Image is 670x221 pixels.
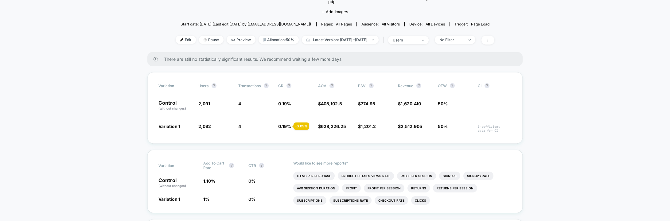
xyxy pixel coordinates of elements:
p: Control [158,178,197,188]
span: (without changes) [158,184,186,188]
span: (without changes) [158,107,186,110]
li: Checkout Rate [375,196,408,205]
li: Signups Rate [463,172,493,180]
button: ? [259,163,264,168]
span: Device: [404,22,450,26]
button: ? [416,83,421,88]
span: users [198,83,208,88]
li: Avg Session Duration [293,184,339,192]
span: Variation [158,161,192,170]
span: 0 % [248,196,255,202]
span: Variation [158,83,192,88]
div: Trigger: [454,22,489,26]
span: CI [478,83,512,88]
span: OTW [438,83,472,88]
button: ? [229,163,234,168]
img: edit [180,38,183,41]
span: Variation 1 [158,124,180,129]
span: 1 % [203,196,209,202]
li: Product Details Views Rate [338,172,394,180]
li: Subscriptions [293,196,326,205]
img: end [372,39,374,41]
span: Latest Version: [DATE] - [DATE] [302,36,379,44]
li: Profit Per Session [364,184,404,192]
span: Revenue [398,83,413,88]
span: AOV [318,83,326,88]
span: 4 [238,124,241,129]
span: $ [398,101,421,106]
span: 774.95 [361,101,375,106]
span: $ [358,101,375,106]
button: ? [329,83,334,88]
img: calendar [306,38,310,41]
span: Variation 1 [158,196,180,202]
div: users [393,38,417,42]
div: Audience: [361,22,400,26]
span: 0.19 % [278,124,291,129]
p: Control [158,100,192,111]
li: Items Per Purchase [293,172,335,180]
button: ? [450,83,455,88]
span: $ [398,124,422,129]
div: - 0.05 % [294,122,309,130]
span: Pause [199,36,224,44]
li: Subscriptions Rate [329,196,372,205]
img: end [204,38,207,41]
span: PSV [358,83,366,88]
span: CR [278,83,283,88]
span: CTR [248,163,256,168]
div: Pages: [321,22,352,26]
li: Clicks [411,196,430,205]
span: 50% [438,124,448,129]
span: 0 % [248,178,255,184]
span: --- [478,102,512,111]
span: $ [318,101,342,106]
span: 2,092 [198,124,211,129]
span: 50% [438,101,448,106]
span: 405,102.5 [321,101,342,106]
span: Preview [227,36,255,44]
button: ? [286,83,291,88]
span: Allocation: 50% [259,36,299,44]
span: all pages [336,22,352,26]
span: Start date: [DATE] (Last edit [DATE] by [EMAIL_ADDRESS][DOMAIN_NAME]) [181,22,311,26]
span: 1.10 % [203,178,215,184]
span: 0.19 % [278,101,291,106]
li: Returns Per Session [433,184,477,192]
span: 2,091 [198,101,210,106]
img: end [469,39,471,41]
span: 1,620,410 [401,101,421,106]
span: 4 [238,101,241,106]
span: Page Load [471,22,489,26]
p: Would like to see more reports? [293,161,512,165]
img: end [422,40,424,41]
li: Profit [342,184,361,192]
span: All Visitors [382,22,400,26]
button: ? [212,83,216,88]
img: rebalance [263,38,266,41]
span: all devices [426,22,445,26]
span: There are still no statistically significant results. We recommend waiting a few more days [164,56,510,62]
button: ? [264,83,269,88]
li: Signups [439,172,460,180]
span: 628,226.25 [321,124,346,129]
span: Edit [176,36,196,44]
span: Insufficient data for CI [478,125,512,133]
span: $ [318,124,346,129]
span: + Add Images [322,9,348,14]
span: 1,201.2 [361,124,376,129]
li: Pages Per Session [397,172,436,180]
span: | [382,36,388,45]
button: ? [369,83,374,88]
button: ? [485,83,489,88]
span: Transactions [238,83,261,88]
span: 2,512,905 [401,124,422,129]
span: Add To Cart Rate [203,161,226,170]
li: Returns [407,184,430,192]
div: No Filter [439,37,464,42]
span: $ [358,124,376,129]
